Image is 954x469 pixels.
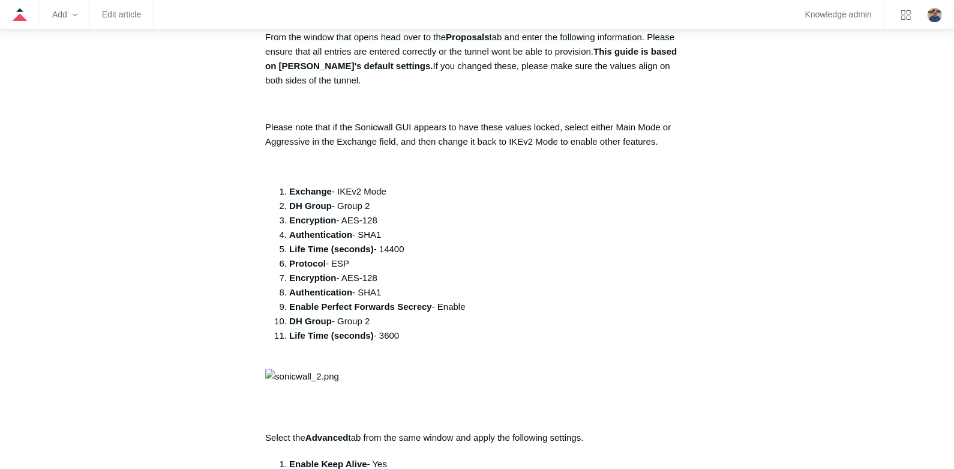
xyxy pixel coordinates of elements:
[289,330,374,340] strong: Life Time (seconds)
[289,228,689,242] li: - SHA1
[289,215,336,225] strong: Encryption
[289,229,352,240] strong: Authentication
[289,199,689,213] li: - Group 2
[289,184,689,199] li: - IKEv2 Mode
[265,46,677,71] strong: This guide is based on [PERSON_NAME]'s default settings.
[289,300,689,314] li: - Enable
[289,328,689,357] li: - 3600
[289,285,689,300] li: - SHA1
[289,459,367,469] strong: Enable Keep Alive
[289,273,336,283] strong: Encryption
[928,8,942,22] img: user avatar
[305,432,349,443] strong: Advanced
[52,11,77,18] zd-hc-trigger: Add
[289,301,432,312] strong: Enable Perfect Forwards Secrecy
[289,314,689,328] li: - Group 2
[805,11,872,18] a: Knowledge admin
[446,32,490,42] strong: Proposals
[289,244,374,254] strong: Life Time (seconds)
[289,271,689,285] li: - AES-128
[265,369,339,384] img: sonicwall_2.png
[289,242,689,256] li: - 14400
[265,431,689,445] p: Select the tab from the same window and apply the following settings.
[289,316,332,326] strong: DH Group
[289,213,689,228] li: - AES-128
[289,287,352,297] strong: Authentication
[289,258,326,268] strong: Protocol
[289,201,332,211] strong: DH Group
[289,186,332,196] strong: Exchange
[289,256,689,271] li: - ESP
[265,30,689,88] p: From the window that opens head over to the tab and enter the following information. Please ensur...
[102,11,141,18] a: Edit article
[265,120,689,149] p: Please note that if the Sonicwall GUI appears to have these values locked, select either Main Mod...
[928,8,942,22] zd-hc-trigger: Click your profile icon to open the profile menu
